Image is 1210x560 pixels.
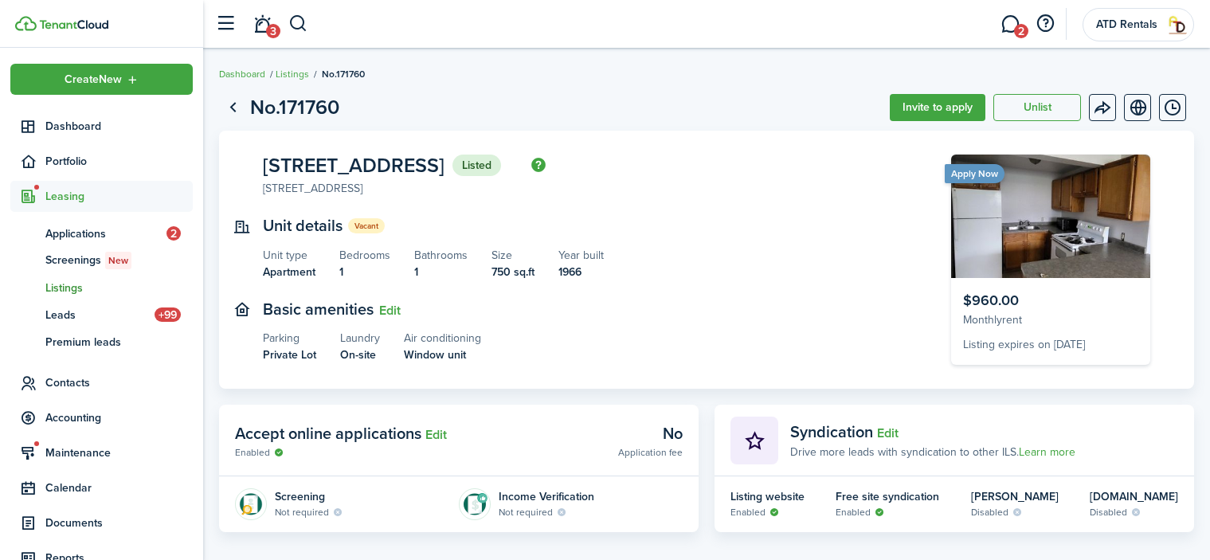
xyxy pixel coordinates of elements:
div: [STREET_ADDRESS] [263,180,362,197]
listing-view-item-description: On-site [340,347,380,363]
div: $960.00 [963,290,1138,311]
listing-view-item-title: Bedrooms [339,247,390,264]
a: Premium leads [10,328,193,355]
span: Dashboard [45,118,193,135]
listing-view-item-title: Laundry [340,330,380,347]
span: [STREET_ADDRESS] [263,155,444,175]
span: Premium leads [45,334,193,350]
listing-view-item-description: 1 [339,264,390,280]
button: Open resource center [1032,10,1059,37]
listing-view-item-description: 1966 [558,264,604,280]
a: Listings [276,67,309,81]
a: ScreeningsNew [10,247,193,274]
listing-view-item-indicator: Disabled [1090,505,1178,519]
a: Go back [219,94,246,121]
listing-view-item-indicator: Not required [499,505,594,519]
listing-view-item-description: Window unit [404,347,481,363]
div: Listing website [730,488,805,505]
div: Drive more leads with syndication to other ILS. [790,444,1075,460]
listing-view-item-title: Parking [263,330,316,347]
listing-view-item-indicator: Not required [275,505,343,519]
button: Edit [425,428,447,442]
span: Applications [45,225,166,242]
button: Timeline [1159,94,1186,121]
listing-view-item-description: Private Lot [263,347,316,363]
listing-view-item-indicator: Enabled [730,505,805,519]
a: View on website [1124,94,1151,121]
div: Free site syndication [836,488,939,505]
listing-view-item-description: 750 sq.ft [491,264,535,280]
button: Open menu [1089,94,1116,121]
a: Leads+99 [10,301,193,328]
a: Learn more [1019,444,1075,460]
button: Edit [379,303,401,318]
listing-view-item-title: Bathrooms [414,247,468,264]
button: Invite to apply [890,94,985,121]
span: Create New [65,74,122,85]
span: Listings [45,280,193,296]
div: [DOMAIN_NAME] [1090,488,1178,505]
span: Leasing [45,188,193,205]
span: Calendar [45,480,193,496]
listing-view-item-title: Size [491,247,535,264]
div: [PERSON_NAME] [971,488,1059,505]
span: Documents [45,515,193,531]
div: Listing expires on [DATE] [963,336,1138,353]
img: Listing avatar [951,155,1150,278]
span: 2 [166,226,181,241]
img: TenantCloud [39,20,108,29]
listing-view-item-description: 1 [414,264,468,280]
span: Leads [45,307,155,323]
div: Screening [275,488,343,505]
img: ATD Rentals [1165,12,1190,37]
ribbon: Apply Now [945,164,1004,183]
span: Syndication [790,420,873,444]
button: Open sidebar [210,9,241,39]
button: Search [288,10,308,37]
span: Screenings [45,252,193,269]
img: Income Verification [459,488,491,520]
listing-view-item-title: Unit type [263,247,315,264]
button: Unlist [993,94,1081,121]
div: Monthly rent [963,311,1138,328]
span: New [108,253,128,268]
a: Dashboard [219,67,265,81]
listing-view-item-indicator: Disabled [971,505,1059,519]
listing-view-item-indicator: Enabled [235,445,447,460]
span: Portfolio [45,153,193,170]
span: No.171760 [322,67,365,81]
span: 3 [266,24,280,38]
listing-view-item-description: Apartment [263,264,315,280]
span: Accounting [45,409,193,426]
listing-view-item-indicator: Application fee [618,445,683,460]
text-item: Unit details [263,217,343,235]
span: 2 [1014,24,1028,38]
a: Notifications [247,4,277,45]
status: Listed [452,155,501,177]
a: Messaging [995,4,1025,45]
a: Applications2 [10,220,193,247]
listing-view-item-title: Year built [558,247,604,264]
span: Contacts [45,374,193,391]
text-item: Basic amenities [263,300,374,319]
img: Tenant screening [235,488,267,520]
a: Dashboard [10,111,193,142]
span: +99 [155,307,181,322]
button: Edit [877,426,899,441]
img: TenantCloud [15,16,37,31]
listing-view-item-indicator: Enabled [836,505,939,519]
h1: No.171760 [250,92,339,123]
a: Listings [10,274,193,301]
div: No [618,421,683,445]
listing-view-item-title: Air conditioning [404,330,481,347]
button: Open menu [10,64,193,95]
status: Vacant [348,218,385,233]
span: Accept online applications [235,421,421,445]
span: ATD Rentals [1094,19,1158,30]
div: Income Verification [499,488,594,505]
span: Maintenance [45,444,193,461]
